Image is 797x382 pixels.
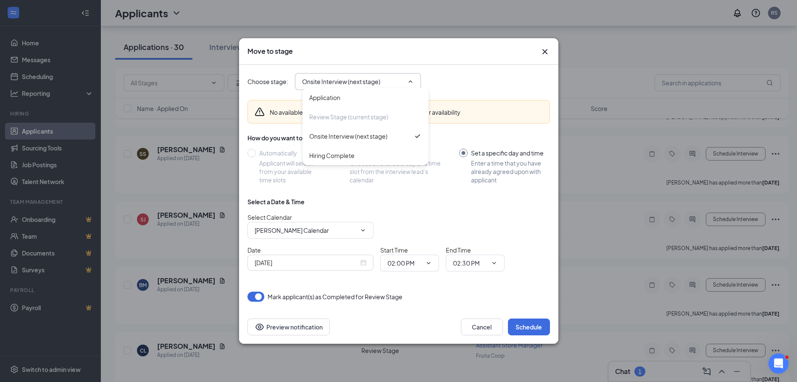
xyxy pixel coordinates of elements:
div: Hiring Complete [309,151,355,160]
button: Cancel [461,319,503,335]
div: Onsite Interview (next stage) [309,132,387,141]
h3: Move to stage [247,47,293,56]
svg: ChevronUp [407,78,414,85]
button: Preview notificationEye [247,319,330,335]
span: Select Calendar [247,213,292,221]
span: Choose stage : [247,77,288,86]
input: Start time [387,258,422,268]
svg: ChevronDown [425,260,432,266]
button: Schedule [508,319,550,335]
input: End time [453,258,487,268]
svg: Cross [540,47,550,57]
div: How do you want to schedule time with the applicant? [247,134,550,142]
div: Select a Date & Time [247,198,305,206]
svg: Checkmark [413,132,422,140]
div: Review Stage (current stage) [309,112,388,121]
span: Start Time [380,246,408,254]
span: Date [247,246,261,254]
svg: Eye [255,322,265,332]
input: Sep 15, 2025 [255,258,359,267]
div: No available time slots to automatically schedule. [270,108,460,116]
iframe: Intercom live chat [768,353,789,374]
svg: Warning [255,107,265,117]
button: Close [540,47,550,57]
span: Mark applicant(s) as Completed for Review Stage [268,292,402,302]
button: Add your availability [406,108,460,116]
svg: ChevronDown [360,227,366,234]
div: Application [309,93,340,102]
span: End Time [446,246,471,254]
svg: ChevronDown [491,260,497,266]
